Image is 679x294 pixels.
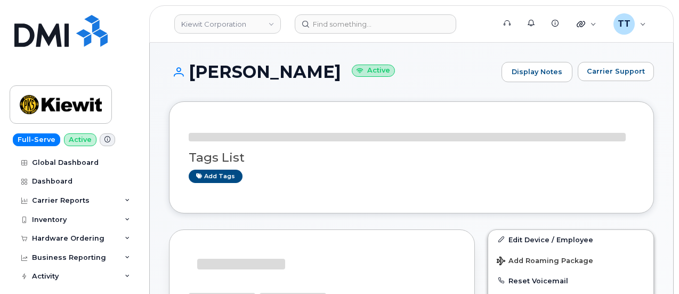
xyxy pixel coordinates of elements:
a: Edit Device / Employee [488,230,653,249]
h1: [PERSON_NAME] [169,62,496,81]
span: Carrier Support [587,66,645,76]
small: Active [352,65,395,77]
a: Add tags [189,170,242,183]
button: Reset Voicemail [488,271,653,290]
button: Carrier Support [578,62,654,81]
a: Display Notes [502,62,572,82]
button: Add Roaming Package [488,249,653,271]
h3: Tags List [189,151,634,164]
span: Add Roaming Package [497,257,593,267]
